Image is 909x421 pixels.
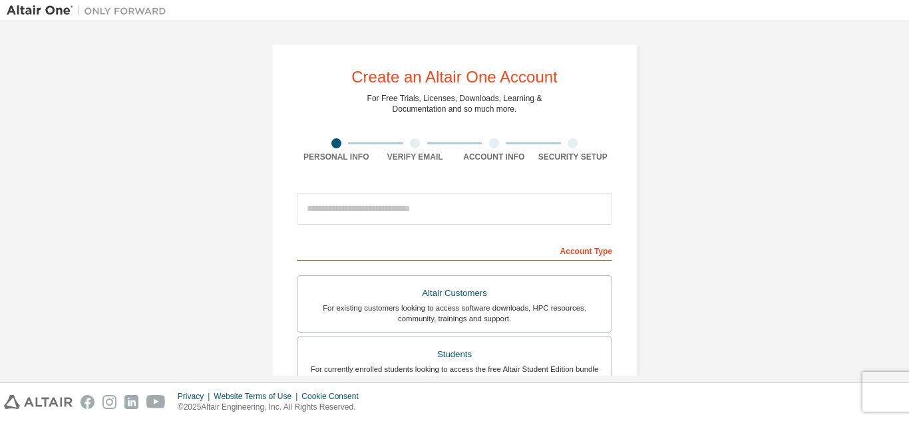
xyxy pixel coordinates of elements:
[178,391,214,402] div: Privacy
[297,152,376,162] div: Personal Info
[367,93,542,114] div: For Free Trials, Licenses, Downloads, Learning & Documentation and so much more.
[146,395,166,409] img: youtube.svg
[351,69,558,85] div: Create an Altair One Account
[124,395,138,409] img: linkedin.svg
[7,4,173,17] img: Altair One
[301,391,366,402] div: Cookie Consent
[178,402,367,413] p: © 2025 Altair Engineering, Inc. All Rights Reserved.
[534,152,613,162] div: Security Setup
[297,239,612,261] div: Account Type
[305,364,604,385] div: For currently enrolled students looking to access the free Altair Student Edition bundle and all ...
[305,284,604,303] div: Altair Customers
[305,303,604,324] div: For existing customers looking to access software downloads, HPC resources, community, trainings ...
[305,345,604,364] div: Students
[214,391,301,402] div: Website Terms of Use
[454,152,534,162] div: Account Info
[4,395,73,409] img: altair_logo.svg
[81,395,94,409] img: facebook.svg
[376,152,455,162] div: Verify Email
[102,395,116,409] img: instagram.svg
